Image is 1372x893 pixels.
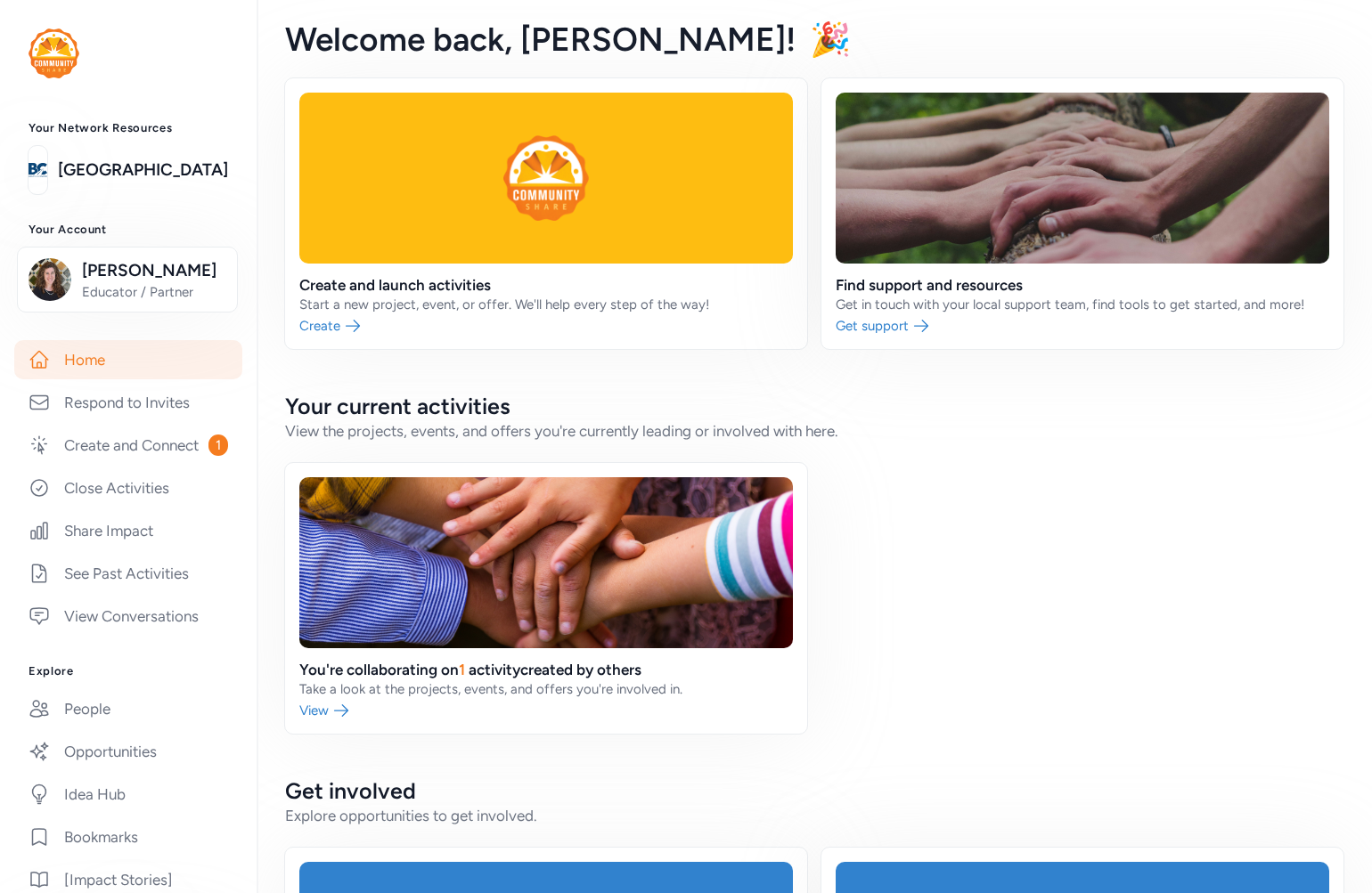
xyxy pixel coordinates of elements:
a: Close Activities [14,468,242,507]
a: Home [14,340,242,379]
h3: Your Network Resources [29,121,228,135]
div: View the projects, events, and offers you're currently leading or involved with here. [285,420,1343,442]
button: [PERSON_NAME]Educator / Partner [17,247,238,313]
a: View Conversations [14,597,242,636]
div: Explore opportunities to get involved. [285,805,1343,826]
span: Educator / Partner [82,283,226,301]
a: Share Impact [14,511,242,550]
img: logo [29,28,79,78]
a: Create and Connect1 [14,426,242,465]
a: People [14,689,242,728]
span: Welcome back , [PERSON_NAME]! [285,20,796,59]
h2: Your current activities [285,392,1343,420]
a: Respond to Invites [14,383,242,422]
h3: Your Account [29,223,228,237]
a: [GEOGRAPHIC_DATA] [58,158,228,183]
a: Opportunities [14,732,242,771]
a: Idea Hub [14,775,242,814]
span: 1 [208,434,228,456]
img: logo [29,150,47,190]
span: 🎉 [810,20,851,59]
a: See Past Activities [14,554,242,593]
h2: Get involved [285,776,1343,805]
span: [PERSON_NAME] [82,258,226,283]
a: Bookmarks [14,817,242,856]
h3: Explore [29,664,228,678]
